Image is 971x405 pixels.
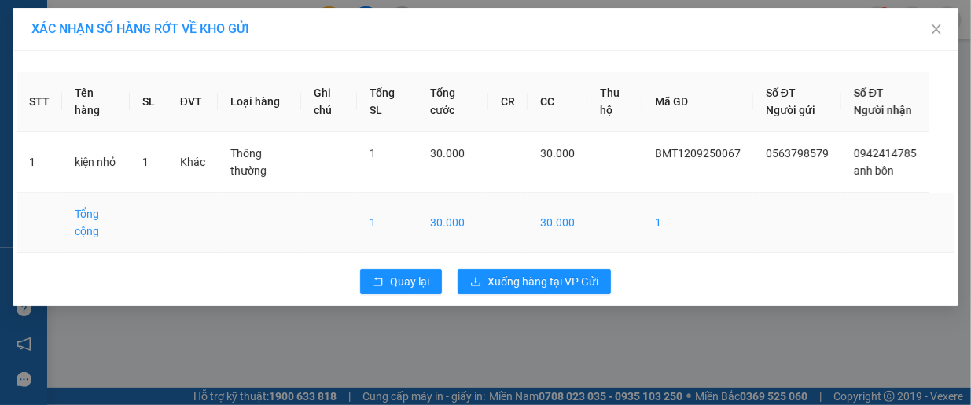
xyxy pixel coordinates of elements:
span: close [930,23,943,35]
th: Tổng SL [357,72,417,132]
th: CC [528,72,587,132]
span: 30.000 [540,147,575,160]
th: Mã GD [642,72,753,132]
th: ĐVT [167,72,218,132]
span: 30.000 [430,147,465,160]
span: XÁC NHẬN SỐ HÀNG RỚT VỀ KHO GỬI [31,21,249,36]
th: Tên hàng [62,72,130,132]
span: anh bôn [854,164,894,177]
td: kiện nhỏ [62,132,130,193]
td: 1 [17,132,62,193]
th: SL [130,72,167,132]
td: 30.000 [528,193,587,253]
span: Xuống hàng tại VP Gửi [487,273,598,290]
span: download [470,276,481,289]
span: Quay lại [390,273,429,290]
td: Thông thường [218,132,301,193]
span: Người gửi [766,104,815,116]
button: downloadXuống hàng tại VP Gửi [458,269,611,294]
span: Số ĐT [854,87,884,99]
td: 30.000 [417,193,488,253]
span: 0942414785 [854,147,917,160]
span: Số ĐT [766,87,796,99]
td: 1 [357,193,417,253]
span: Người nhận [854,104,912,116]
button: rollbackQuay lại [360,269,442,294]
td: Khác [167,132,218,193]
th: CR [488,72,528,132]
th: Loại hàng [218,72,301,132]
td: Tổng cộng [62,193,130,253]
span: rollback [373,276,384,289]
th: Thu hộ [587,72,642,132]
span: BMT1209250067 [655,147,741,160]
span: 1 [142,156,149,168]
th: Ghi chú [301,72,357,132]
span: 0563798579 [766,147,829,160]
button: Close [914,8,958,52]
th: Tổng cước [417,72,488,132]
th: STT [17,72,62,132]
span: 1 [370,147,376,160]
td: 1 [642,193,753,253]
